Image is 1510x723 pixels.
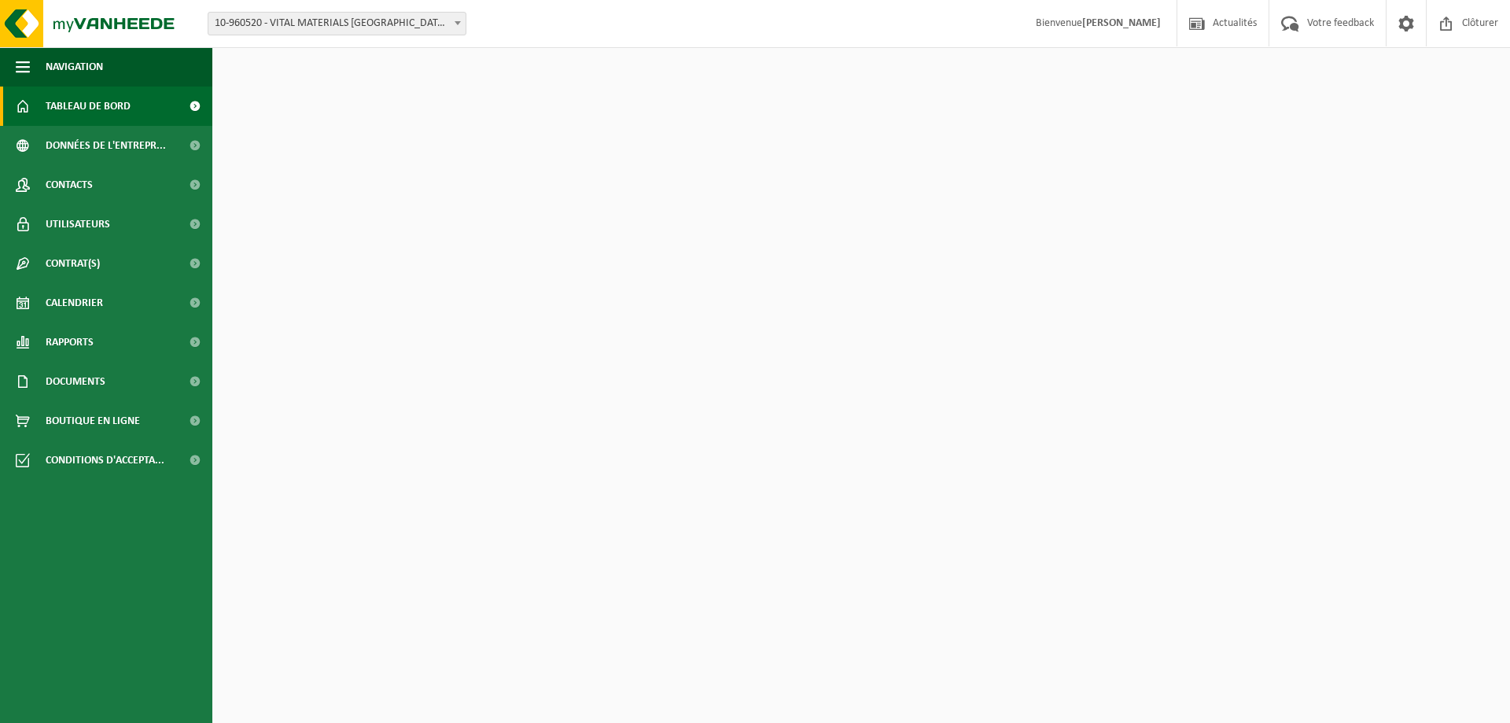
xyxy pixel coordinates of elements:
span: Données de l'entrepr... [46,126,166,165]
span: Utilisateurs [46,205,110,244]
span: Tableau de bord [46,87,131,126]
span: Contacts [46,165,93,205]
span: Rapports [46,323,94,362]
span: Calendrier [46,283,103,323]
span: Documents [46,362,105,401]
span: Navigation [46,47,103,87]
span: Contrat(s) [46,244,100,283]
span: Boutique en ligne [46,401,140,441]
strong: [PERSON_NAME] [1082,17,1161,29]
span: 10-960520 - VITAL MATERIALS BELGIUM S.A. - TILLY [208,13,466,35]
span: 10-960520 - VITAL MATERIALS BELGIUM S.A. - TILLY [208,12,466,35]
span: Conditions d'accepta... [46,441,164,480]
